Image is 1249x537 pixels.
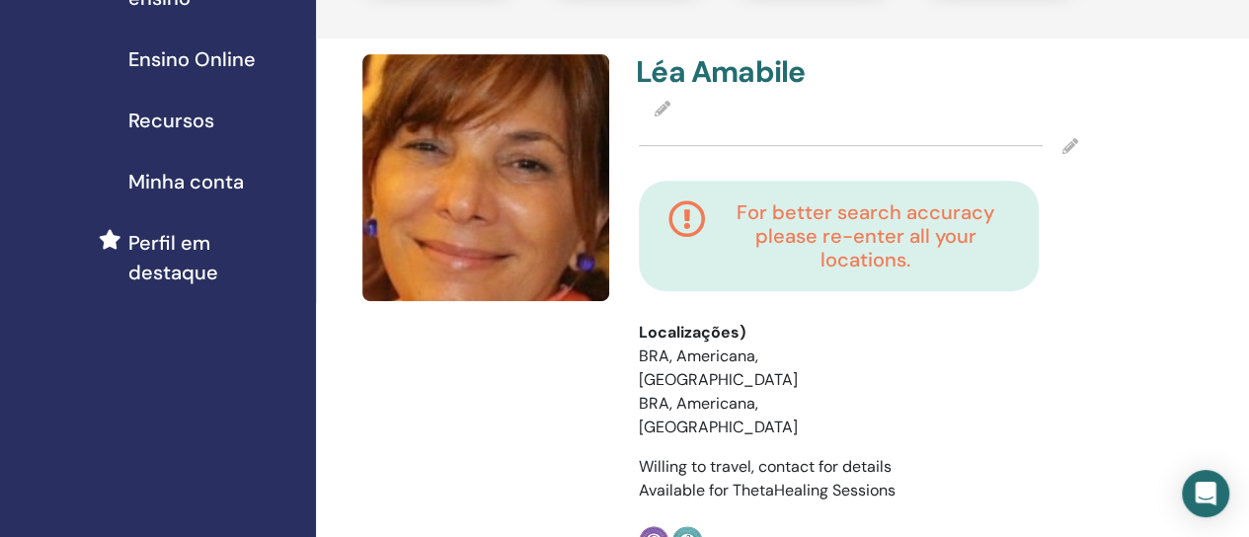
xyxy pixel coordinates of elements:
div: Open Intercom Messenger [1182,470,1229,517]
span: Minha conta [128,167,244,196]
span: Localizações) [639,321,745,345]
span: Recursos [128,106,214,135]
h4: For better search accuracy please re-enter all your locations. [722,200,1009,271]
span: Perfil em destaque [128,228,300,287]
span: Available for ThetaHealing Sessions [639,480,896,500]
img: default.jpg [362,54,609,301]
li: BRA, Americana, [GEOGRAPHIC_DATA] [639,392,805,439]
li: BRA, Americana, [GEOGRAPHIC_DATA] [639,345,805,392]
span: Ensino Online [128,44,256,74]
h4: Léa Amabile [636,54,846,90]
span: Willing to travel, contact for details [639,456,892,477]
